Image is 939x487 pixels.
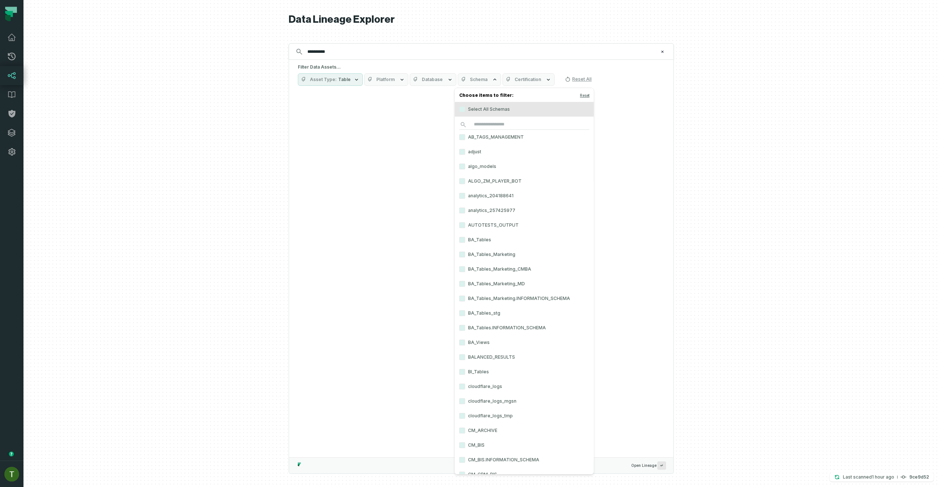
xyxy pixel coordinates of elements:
[459,164,465,169] button: algo_models
[459,340,465,345] button: BA_Views
[455,438,594,453] label: CM_BIS
[455,277,594,291] label: BA_Tables_Marketing_MD
[459,178,465,184] button: ALGO_ZM_PLAYER_BOT
[909,475,929,479] h4: 9ce9d52
[455,159,594,174] label: algo_models
[459,222,465,228] button: AUTOTESTS_OUTPUT
[455,321,594,335] label: BA_Tables.INFORMATION_SCHEMA
[459,472,465,477] button: CM_CRM_BIS
[459,237,465,243] button: BA_Tables
[459,149,465,155] button: adjust
[631,461,666,470] span: Open Lineage
[459,193,465,199] button: analytics_204188641
[455,365,594,379] label: BI_Tables
[459,310,465,316] button: BA_Tables_stg
[455,174,594,188] label: ALGO_ZM_PLAYER_BOT
[298,64,665,70] h5: Filter Data Assets...
[310,77,337,83] span: Asset Type
[376,77,395,83] span: Platform
[455,247,594,262] label: BA_Tables_Marketing
[459,325,465,331] button: BA_Tables.INFORMATION_SCHEMA
[459,442,465,448] button: CM_BIS
[455,130,594,144] label: AB_TAGS_MANAGEMENT
[459,384,465,389] button: cloudflare_logs
[459,281,465,287] button: BA_Tables_Marketing_MD
[455,423,594,438] label: CM_ARCHIVE
[503,73,555,86] button: Certification
[289,13,674,26] h1: Data Lineage Explorer
[657,461,666,470] span: Press ↵ to add a new Data Asset to the graph
[455,394,594,409] label: cloudflare_logs_mgsn
[459,134,465,140] button: AB_TAGS_MANAGEMENT
[458,73,501,86] button: Schema
[459,354,465,360] button: BALANCED_RESULTS
[580,92,589,98] button: Reset
[455,379,594,394] label: cloudflare_logs
[455,291,594,306] label: BA_Tables_Marketing.INFORMATION_SCHEMA
[455,218,594,232] label: AUTOTESTS_OUTPUT
[659,48,666,55] button: Clear search query
[455,453,594,467] label: CM_BIS.INFORMATION_SCHEMA
[459,369,465,375] button: BI_Tables
[455,467,594,482] label: CM_CRM_BIS
[455,232,594,247] label: BA_Tables
[455,409,594,423] label: cloudflare_logs_tmp
[455,91,594,102] h4: Choose items to filter:
[459,398,465,404] button: cloudflare_logs_mgsn
[455,262,594,277] label: BA_Tables_Marketing_CMBA
[4,467,19,481] img: avatar of Tomer Galun
[364,73,408,86] button: Platform
[455,188,594,203] label: analytics_204188641
[459,106,465,112] button: Select All Schemas
[843,473,894,481] p: Last scanned
[459,428,465,433] button: CM_ARCHIVE
[338,77,351,83] span: Table
[459,413,465,419] button: cloudflare_logs_tmp
[470,77,487,83] span: Schema
[410,73,456,86] button: Database
[455,102,594,117] label: Select All Schemas
[455,306,594,321] label: BA_Tables_stg
[830,473,933,481] button: Last scanned[DATE] 4:00:51 PM9ce9d52
[459,252,465,257] button: BA_Tables_Marketing
[8,451,15,457] div: Tooltip anchor
[459,296,465,301] button: BA_Tables_Marketing.INFORMATION_SCHEMA
[459,457,465,463] button: CM_BIS.INFORMATION_SCHEMA
[289,90,673,457] div: Suggestions
[459,208,465,213] button: analytics_257425977
[455,335,594,350] label: BA_Views
[872,474,894,480] relative-time: Aug 12, 2025, 4:00 PM GMT+3
[455,350,594,365] label: BALANCED_RESULTS
[459,266,465,272] button: BA_Tables_Marketing_CMBA
[298,73,363,86] button: Asset TypeTable
[455,203,594,218] label: analytics_257425977
[422,77,443,83] span: Database
[562,73,595,85] button: Reset All
[515,77,541,83] span: Certification
[455,144,594,159] label: adjust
